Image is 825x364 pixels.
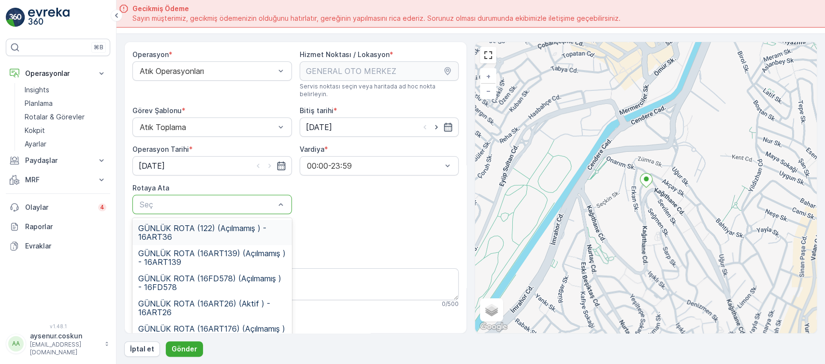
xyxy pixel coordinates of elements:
[25,156,91,165] p: Paydaşlar
[25,139,46,149] p: Ayarlar
[172,344,197,354] p: Gönder
[25,222,106,232] p: Raporlar
[21,97,110,110] a: Planlama
[6,151,110,170] button: Paydaşlar
[130,344,154,354] p: İptal et
[481,84,495,98] a: Uzaklaştır
[6,64,110,83] button: Operasyonlar
[94,44,103,51] p: ⌘B
[132,323,459,338] h2: Görev Şablonu Yapılandırması
[132,50,169,58] label: Operasyon
[6,236,110,256] a: Evraklar
[300,83,459,98] span: Servis noktası seçin veya haritada ad hoc nokta belirleyin.
[300,50,390,58] label: Hizmet Noktası / Lokasyon
[132,145,189,153] label: Operasyon Tarihi
[6,217,110,236] a: Raporlar
[25,69,91,78] p: Operasyonlar
[300,61,459,81] input: GENERAL OTO MERKEZ
[25,241,106,251] p: Evraklar
[486,87,491,95] span: −
[25,85,49,95] p: Insights
[138,224,286,241] span: GÜNLÜK ROTA (122) (Açılmamış ) - 16ART36
[30,331,100,341] p: aysenur.coskun
[132,106,182,115] label: Görev Şablonu
[138,249,286,266] span: GÜNLÜK ROTA (16ART139) (Açılmamış ) - 16ART139
[300,117,459,137] input: dd/mm/yyyy
[8,336,24,351] div: AA
[442,300,459,308] p: 0 / 500
[25,99,53,108] p: Planlama
[481,48,495,62] a: View Fullscreen
[21,137,110,151] a: Ayarlar
[166,341,203,357] button: Gönder
[30,341,100,356] p: [EMAIL_ADDRESS][DOMAIN_NAME]
[21,110,110,124] a: Rotalar & Görevler
[25,175,91,185] p: MRF
[300,145,324,153] label: Vardiya
[481,299,502,320] a: Layers
[6,170,110,189] button: MRF
[138,324,286,342] span: GÜNLÜK ROTA (16ART176) (Açılmamış ) - 16ART176
[132,156,292,175] input: dd/mm/yyyy
[140,199,275,210] p: Seç
[21,124,110,137] a: Kokpit
[25,112,85,122] p: Rotalar & Görevler
[486,72,491,80] span: +
[132,184,169,192] label: Rotaya Ata
[6,323,110,329] span: v 1.48.1
[6,8,25,27] img: logo
[6,331,110,356] button: AAaysenur.coskun[EMAIL_ADDRESS][DOMAIN_NAME]
[21,83,110,97] a: Insights
[132,4,621,14] span: Gecikmiş Ödeme
[6,198,110,217] a: Olaylar4
[25,126,45,135] p: Kokpit
[132,14,621,23] span: Sayın müşterimiz, gecikmiş ödemenizin olduğunu hatırlatır, gereğinin yapılmasını rica ederiz. Sor...
[478,320,509,333] a: Bu bölgeyi Google Haritalar'da açın (yeni pencerede açılır)
[478,320,509,333] img: Google
[138,299,286,317] span: GÜNLÜK ROTA (16ART26) (Aktif ) - 16ART26
[481,69,495,84] a: Yakınlaştır
[100,204,104,211] p: 4
[300,106,333,115] label: Bitiş tarihi
[25,203,92,212] p: Olaylar
[124,341,160,357] button: İptal et
[138,274,286,291] span: GÜNLÜK ROTA (16FD578) (Açılmamış ) - 16FD578
[28,8,70,27] img: logo_light-DOdMpM7g.png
